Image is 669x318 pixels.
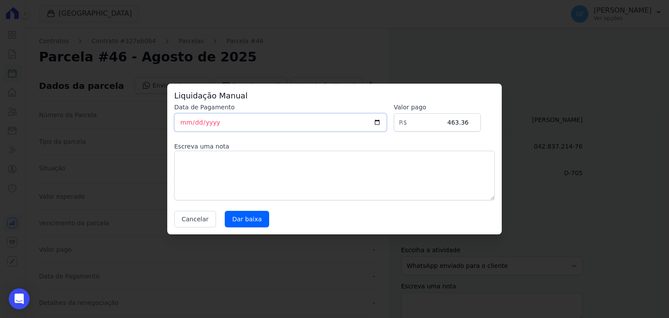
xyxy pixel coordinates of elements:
[174,91,495,101] h3: Liquidação Manual
[9,288,30,309] div: Open Intercom Messenger
[174,142,495,151] label: Escreva uma nota
[174,211,216,227] button: Cancelar
[394,103,481,112] label: Valor pago
[174,103,387,112] label: Data de Pagamento
[225,211,269,227] input: Dar baixa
